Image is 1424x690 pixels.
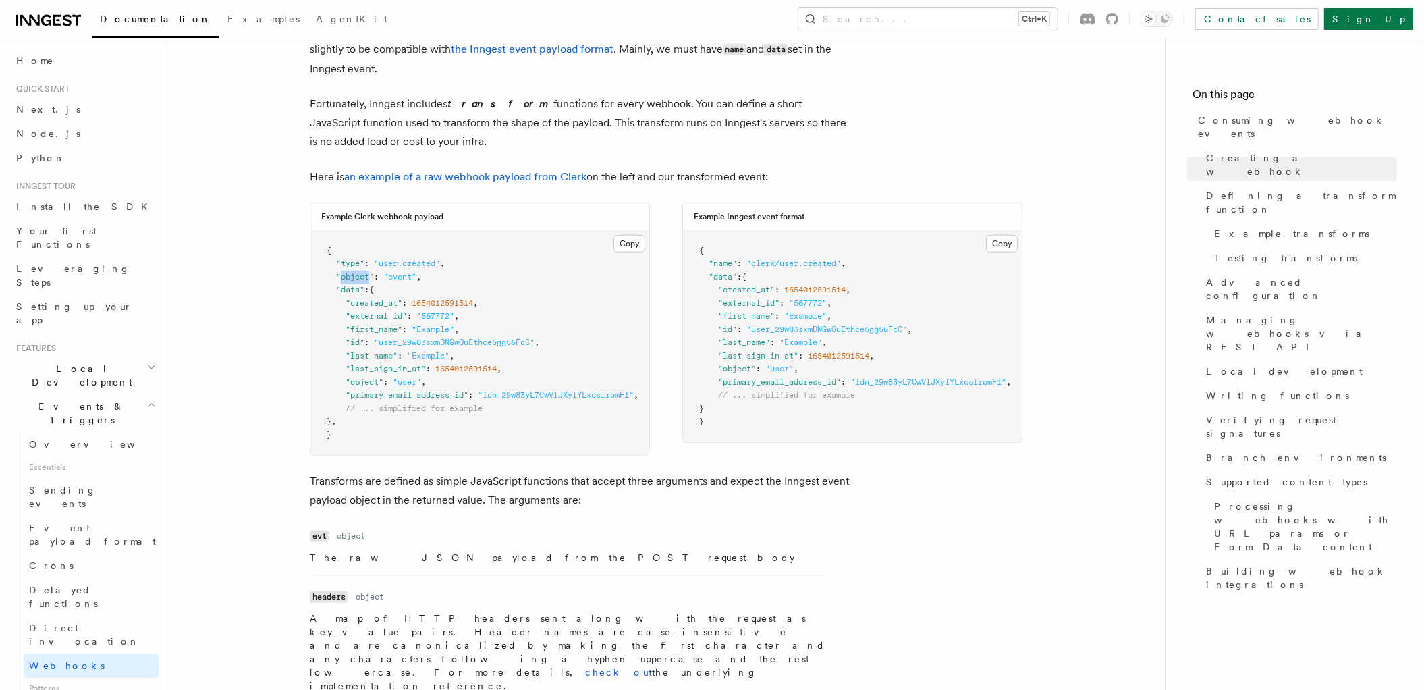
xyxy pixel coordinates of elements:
span: "name" [709,259,737,268]
a: AgentKit [308,4,395,36]
span: Setting up your app [16,301,132,325]
a: Examples [219,4,308,36]
span: Creating a webhook [1206,151,1397,178]
span: , [1006,377,1011,387]
span: "object" [336,272,374,282]
p: Transforms are defined as simple JavaScript functions that accept three arguments and expect the ... [310,472,850,510]
code: headers [310,591,348,603]
span: "last_name" [346,351,398,361]
a: an example of a raw webhook payload from Clerk [344,170,586,183]
span: , [794,364,798,373]
span: Verifying request signatures [1206,413,1397,440]
span: , [827,298,831,308]
dd: object [356,591,384,602]
span: "user_29w83sxmDNGwOuEthce5gg56FcC" [374,338,535,347]
a: Setting up your app [11,294,159,332]
span: Supported content types [1206,475,1367,489]
span: , [421,377,426,387]
button: Copy [613,235,645,253]
span: Example transforms [1214,227,1369,240]
span: Event payload format [29,523,156,547]
span: "idn_29w83yL7CwVlJXylYLxcslromF1" [478,390,634,400]
span: Your first Functions [16,225,97,250]
a: Consuming webhook events [1193,108,1397,146]
a: Home [11,49,159,73]
span: Managing webhooks via REST API [1206,313,1397,354]
a: Sending events [24,478,159,516]
span: : [402,325,407,334]
h4: On this page [1193,86,1397,108]
span: Home [16,54,54,68]
a: Crons [24,554,159,578]
span: Delayed functions [29,585,98,609]
span: , [822,338,827,347]
span: Crons [29,560,74,571]
code: evt [310,531,329,542]
a: Event payload format [24,516,159,554]
span: Install the SDK [16,201,156,212]
span: "object" [346,377,383,387]
p: Here is on the left and our transformed event: [310,167,850,186]
span: "first_name" [718,311,775,321]
span: "data" [709,272,737,282]
dd: object [337,531,365,541]
a: Local development [1201,359,1397,383]
span: Local development [1206,365,1363,378]
span: "created_at" [346,298,402,308]
span: : [775,311,779,321]
span: , [454,311,459,321]
span: Events & Triggers [11,400,147,427]
a: Install the SDK [11,194,159,219]
span: Branch environments [1206,451,1386,465]
span: AgentKit [316,14,387,24]
span: Node.js [16,128,80,139]
span: "user" [393,377,421,387]
button: Local Development [11,356,159,394]
span: , [473,298,478,308]
span: "primary_email_address_id" [718,377,841,387]
button: Toggle dark mode [1141,11,1173,27]
span: 1654012591514 [784,285,846,294]
span: : [770,338,775,347]
span: "Example" [784,311,827,321]
span: "last_sign_in_at" [718,351,798,361]
span: , [869,351,874,361]
em: transform [447,97,553,110]
a: Next.js [11,97,159,122]
span: "first_name" [346,325,402,334]
span: } [327,417,331,426]
span: : [737,259,742,268]
h3: Example Clerk webhook payload [321,211,443,222]
span: , [331,417,336,426]
span: { [699,246,704,255]
span: "Example" [779,338,822,347]
span: : [364,259,369,268]
p: The raw JSON payload from the POST request body [310,551,828,564]
a: Python [11,146,159,170]
button: Events & Triggers [11,394,159,432]
span: : [407,311,412,321]
span: : [756,364,761,373]
span: : [779,298,784,308]
a: Writing functions [1201,383,1397,408]
span: "clerk/user.created" [746,259,841,268]
a: Leveraging Steps [11,257,159,294]
span: Direct invocation [29,622,140,647]
span: , [846,285,850,294]
span: // ... simplified for example [346,404,483,413]
a: Documentation [92,4,219,38]
span: } [699,417,704,426]
span: Examples [227,14,300,24]
a: the Inngest event payload format [451,43,613,55]
span: : [383,377,388,387]
p: Most webhooks send event data as JSON within the POST request body. These raw events must be tran... [310,21,850,78]
span: { [742,272,746,282]
a: check out [585,667,652,678]
span: : [798,351,803,361]
span: Testing transforms [1214,251,1357,265]
button: Copy [986,235,1018,253]
code: name [723,44,746,55]
span: : [398,351,402,361]
span: Documentation [100,14,211,24]
span: Advanced configuration [1206,275,1397,302]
